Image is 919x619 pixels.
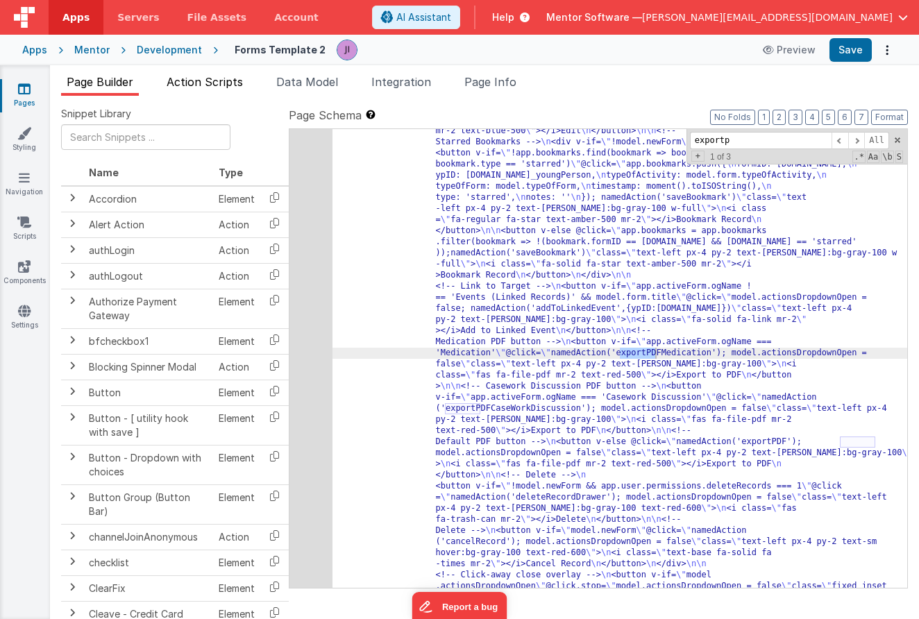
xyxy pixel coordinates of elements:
span: 1 of 3 [705,152,736,162]
td: checklist [83,550,213,575]
td: Element [213,328,260,354]
span: Apps [62,10,90,24]
td: bfcheckbox1 [83,328,213,354]
img: 6c3d48e323fef8557f0b76cc516e01c7 [337,40,357,60]
td: Element [213,405,260,445]
td: Action [213,524,260,550]
button: AI Assistant [372,6,460,29]
td: Button - Dropdown with choices [83,445,213,484]
td: Element [213,484,260,524]
td: Action [213,354,260,380]
span: RegExp Search [852,151,865,163]
span: Snippet Library [61,107,131,121]
td: Button Group (Button Bar) [83,484,213,524]
div: Mentor [74,43,110,57]
h4: Forms Template 2 [235,44,326,55]
td: Alert Action [83,212,213,237]
span: [PERSON_NAME][EMAIL_ADDRESS][DOMAIN_NAME] [642,10,893,24]
input: Search Snippets ... [61,124,230,150]
button: 6 [838,110,852,125]
td: Action [213,237,260,263]
td: Accordion [83,186,213,212]
td: Element [213,575,260,601]
button: Mentor Software — [PERSON_NAME][EMAIL_ADDRESS][DOMAIN_NAME] [546,10,908,24]
td: Action [213,212,260,237]
td: Blocking Spinner Modal [83,354,213,380]
span: Search In Selection [895,151,903,163]
span: Mentor Software — [546,10,642,24]
span: Data Model [276,75,338,89]
button: 3 [789,110,802,125]
td: Element [213,289,260,328]
td: Action [213,263,260,289]
div: Development [137,43,202,57]
button: Preview [754,39,824,61]
span: Help [492,10,514,24]
span: Whole Word Search [881,151,893,163]
button: 4 [805,110,819,125]
span: Page Schema [289,107,362,124]
span: Toggel Replace mode [691,151,705,162]
span: CaseSensitive Search [867,151,879,163]
button: 7 [854,110,868,125]
input: Search for [690,132,832,149]
td: authLogin [83,237,213,263]
span: Action Scripts [167,75,243,89]
td: Button - [ utility hook with save ] [83,405,213,445]
span: File Assets [187,10,247,24]
td: Element [213,445,260,484]
span: Integration [371,75,431,89]
span: Name [89,167,119,178]
span: Page Builder [67,75,133,89]
span: Servers [117,10,159,24]
td: ClearFix [83,575,213,601]
td: Button [83,380,213,405]
td: Authorize Payment Gateway [83,289,213,328]
td: Element [213,550,260,575]
td: Element [213,186,260,212]
span: Type [219,167,243,178]
span: Page Info [464,75,516,89]
button: 1 [758,110,770,125]
span: AI Assistant [396,10,451,24]
button: 2 [773,110,786,125]
button: Save [829,38,872,62]
div: Apps [22,43,47,57]
td: Element [213,380,260,405]
td: channelJoinAnonymous [83,524,213,550]
button: 5 [822,110,835,125]
button: Options [877,40,897,60]
td: authLogout [83,263,213,289]
span: Alt-Enter [864,132,889,149]
button: Format [871,110,908,125]
button: No Folds [710,110,755,125]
